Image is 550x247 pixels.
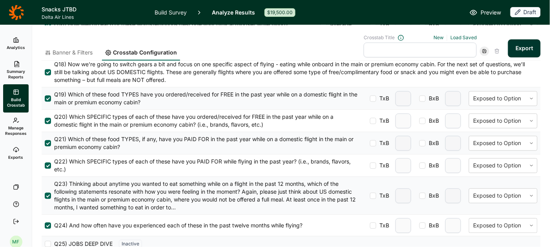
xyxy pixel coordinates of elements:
span: Q23) Thinking about anytime you wanted to eat something while on a flight in the past 12 months, ... [51,180,357,211]
span: Build Crosstab [6,97,25,108]
a: Exports [3,141,29,166]
span: BxB [426,162,439,169]
span: BxB [426,139,439,147]
a: Analytics [3,31,29,56]
span: BxB [426,222,439,229]
span: Crosstab Title [364,35,395,41]
a: Preview [470,8,501,17]
div: Save Crosstab [480,46,489,56]
span: Q21) Which of these food TYPES, if any, have you PAID FOR in the past year while on a domestic fl... [51,135,357,151]
span: BxB [426,94,439,102]
a: Summary Reports [3,56,29,84]
span: Summary Reports [6,69,25,80]
span: Q18) Now we're going to switch gears a bit and focus on one specific aspect of flying - eating wh... [51,60,525,84]
span: Manage Responses [5,125,27,136]
a: Manage Responses [3,113,29,141]
span: BxB [426,192,439,200]
span: TxB [376,94,389,102]
div: Draft [510,7,541,17]
a: Load Saved [450,35,477,40]
span: Exports [9,154,24,160]
h1: Snacks JTBD [42,5,145,14]
span: TxB [376,222,389,229]
span: Q22) Which SPECIFIC types of each of these have you PAID FOR while flying in the past year? (i.e.... [51,158,357,173]
span: TxB [376,117,389,125]
span: Banner & Filters [53,49,93,56]
div: Delete [492,46,502,56]
div: $19,500.00 [264,8,295,17]
button: Draft [510,7,541,18]
span: Q24) And how often have you experienced each of these in the past twelve months while flying? [51,222,302,229]
span: Delta Air Lines [42,14,145,20]
span: Crosstab Configuration [113,49,177,56]
span: Preview [481,8,501,17]
span: TxB [376,139,389,147]
button: Export [508,39,541,57]
span: Q19) Which of these food TYPES have you ordered/received for FREE in the past year while on a dom... [51,91,357,106]
span: Analytics [7,45,25,50]
a: Build Crosstab [3,84,29,113]
a: New [433,35,444,40]
span: BxB [426,117,439,125]
span: TxB [376,162,389,169]
span: TxB [376,192,389,200]
span: Q20) Which SPECIFIC types of each of these have you ordered/received for FREE in the past year wh... [51,113,357,129]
